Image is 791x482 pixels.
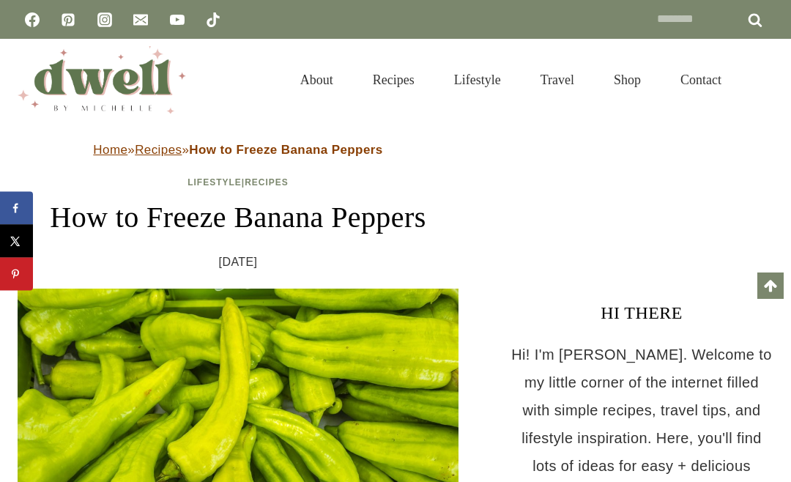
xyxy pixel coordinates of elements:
[90,5,119,34] a: Instagram
[93,143,382,157] span: » »
[198,5,228,34] a: TikTok
[353,54,434,105] a: Recipes
[219,251,258,273] time: [DATE]
[189,143,382,157] strong: How to Freeze Banana Peppers
[749,67,773,92] button: View Search Form
[661,54,741,105] a: Contact
[434,54,521,105] a: Lifestyle
[93,143,127,157] a: Home
[135,143,182,157] a: Recipes
[510,300,773,326] h3: HI THERE
[281,54,741,105] nav: Primary Navigation
[126,5,155,34] a: Email
[53,5,83,34] a: Pinterest
[18,196,458,240] h1: How to Freeze Banana Peppers
[281,54,353,105] a: About
[18,5,47,34] a: Facebook
[163,5,192,34] a: YouTube
[757,272,784,299] a: Scroll to top
[521,54,594,105] a: Travel
[18,46,186,114] img: DWELL by michelle
[594,54,661,105] a: Shop
[187,177,242,188] a: Lifestyle
[187,177,289,188] span: |
[245,177,289,188] a: Recipes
